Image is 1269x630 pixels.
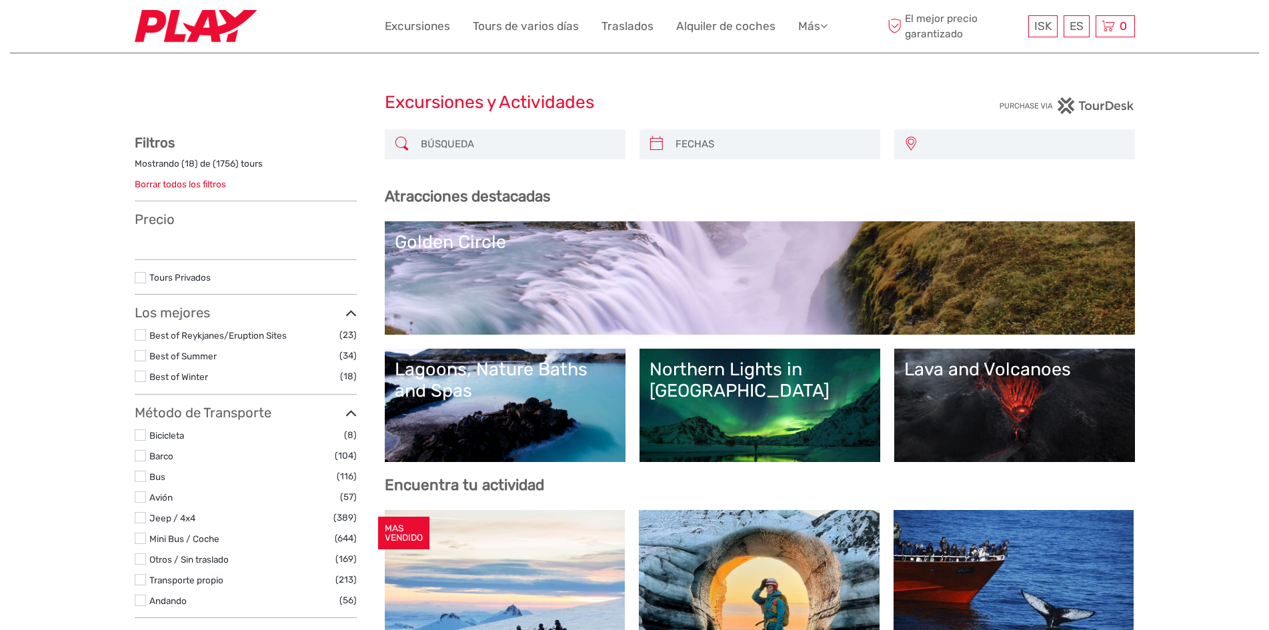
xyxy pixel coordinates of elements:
span: (116) [337,469,357,484]
h3: Método de Transporte [135,405,357,421]
label: 1756 [216,157,235,170]
a: Best of Reykjanes/Eruption Sites [149,330,287,341]
a: Bus [149,471,165,482]
span: El mejor precio garantizado [885,11,1025,41]
span: (169) [335,551,357,567]
strong: Filtros [135,135,175,151]
a: Avión [149,492,173,503]
a: Lava and Volcanoes [904,359,1125,452]
div: ES [1064,15,1090,37]
img: Fly Play [135,10,257,43]
span: (23) [339,327,357,343]
a: Northern Lights in [GEOGRAPHIC_DATA] [650,359,870,452]
h3: Los mejores [135,305,357,321]
a: Tours de varios días [473,17,579,36]
span: (57) [340,489,357,505]
a: Tours Privados [149,272,211,283]
a: Andando [149,595,187,606]
a: Mini Bus / Coche [149,533,219,544]
a: Borrar todos los filtros [135,179,226,189]
a: Traslados [601,17,654,36]
h1: Excursiones y Actividades [385,92,885,113]
a: Otros / Sin traslado [149,554,229,565]
img: PurchaseViaTourDesk.png [999,97,1134,114]
b: Encuentra tu actividad [385,476,544,494]
div: Lava and Volcanoes [904,359,1125,380]
span: (18) [340,369,357,384]
div: Golden Circle [395,231,1125,253]
a: Jeep / 4x4 [149,513,195,523]
a: Alquiler de coches [676,17,776,36]
span: (644) [335,531,357,546]
label: 18 [185,157,195,170]
input: BÚSQUEDA [415,133,619,156]
div: MAS VENDIDO [378,517,429,550]
span: (34) [339,348,357,363]
a: Bicicleta [149,430,184,441]
span: (389) [333,510,357,525]
a: Golden Circle [395,231,1125,325]
b: Atracciones destacadas [385,187,550,205]
span: 0 [1118,19,1129,33]
div: Lagoons, Nature Baths and Spas [395,359,615,402]
a: Más [798,17,828,36]
a: Best of Summer [149,351,217,361]
a: Best of Winter [149,371,208,382]
a: Excursiones [385,17,450,36]
h3: Precio [135,211,357,227]
span: (213) [335,572,357,587]
a: Transporte propio [149,575,223,585]
span: (56) [339,593,357,608]
span: (104) [335,448,357,463]
div: Mostrando ( ) de ( ) tours [135,157,357,178]
span: ISK [1034,19,1052,33]
div: Northern Lights in [GEOGRAPHIC_DATA] [650,359,870,402]
a: Lagoons, Nature Baths and Spas [395,359,615,452]
span: (8) [344,427,357,443]
a: Barco [149,451,173,461]
input: FECHAS [670,133,874,156]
